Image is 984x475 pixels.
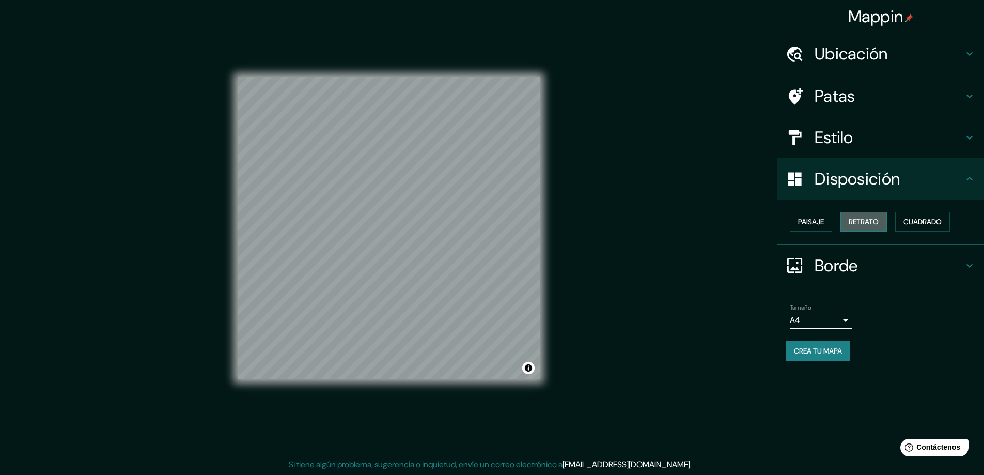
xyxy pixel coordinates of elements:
div: Patas [777,75,984,117]
font: . [693,458,695,470]
div: Disposición [777,158,984,200]
button: Retrato [840,212,887,232]
button: Cuadrado [895,212,950,232]
font: Borde [815,255,858,277]
iframe: Lanzador de widgets de ayuda [892,435,973,464]
font: . [690,459,692,470]
button: Activar o desactivar atribución [522,362,535,374]
font: Ubicación [815,43,888,65]
button: Paisaje [790,212,832,232]
div: Estilo [777,117,984,158]
font: Si tiene algún problema, sugerencia o inquietud, envíe un correo electrónico a [289,459,563,470]
font: Paisaje [798,217,824,226]
font: Tamaño [790,303,811,312]
button: Crea tu mapa [786,341,850,361]
a: [EMAIL_ADDRESS][DOMAIN_NAME] [563,459,690,470]
font: Patas [815,85,855,107]
font: Crea tu mapa [794,346,842,356]
font: Retrato [849,217,879,226]
font: Estilo [815,127,853,148]
div: A4 [790,312,852,329]
font: Disposición [815,168,900,190]
font: Cuadrado [903,217,942,226]
div: Borde [777,245,984,286]
canvas: Mapa [238,77,540,379]
font: Mappin [848,6,903,27]
div: Ubicación [777,33,984,74]
font: . [692,458,693,470]
font: A4 [790,315,800,326]
img: pin-icon.png [905,14,913,22]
